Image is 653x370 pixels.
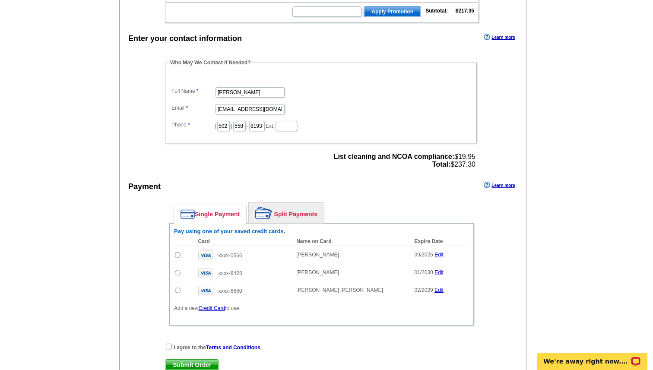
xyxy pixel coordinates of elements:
span: xxxx-6660 [219,288,242,294]
strong: Total: [432,161,450,168]
legend: Who May We Contact If Needed? [169,59,251,66]
span: xxxx-6428 [219,270,242,276]
span: $19.95 $237.30 [334,153,475,168]
a: Edit [434,287,444,293]
a: Split Payments [249,202,324,223]
span: [PERSON_NAME] [PERSON_NAME] [296,287,383,293]
img: visa.gif [198,250,213,259]
a: Single Payment [174,205,246,223]
label: Phone [171,121,215,129]
div: Enter your contact information [128,33,242,44]
img: single-payment.png [181,209,195,219]
a: Edit [434,269,444,275]
div: Payment [128,181,161,193]
span: xxxx-0566 [219,253,242,259]
a: Learn more [484,34,515,41]
label: Email [171,104,215,112]
button: Apply Promotion [364,6,421,17]
th: Expire Date [410,237,469,246]
strong: I agree to the . [174,345,262,351]
th: Name on Card [292,237,410,246]
h6: Pay using one of your saved credit cards. [174,228,469,235]
a: Learn more [484,182,515,189]
span: 02/2029 [414,287,433,293]
span: 09/2026 [414,252,433,258]
span: Submit Order [165,360,219,370]
a: Credit Card [199,305,225,311]
label: Full Name [171,87,215,95]
a: Edit [434,252,444,258]
dd: ( ) - Ext. [169,119,472,132]
span: [PERSON_NAME] [296,269,339,275]
span: 01/2030 [414,269,433,275]
strong: List cleaning and NCOA compliance: [334,153,454,160]
a: Terms and Conditions [206,345,260,351]
img: visa.gif [198,268,213,277]
p: Add a new to use [174,304,469,312]
img: split-payment.png [255,207,272,219]
img: visa.gif [198,286,213,295]
iframe: LiveChat chat widget [532,343,653,370]
strong: $217.35 [456,8,474,14]
th: Card [194,237,292,246]
span: [PERSON_NAME] [296,252,339,258]
strong: Subtotal: [425,8,448,14]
